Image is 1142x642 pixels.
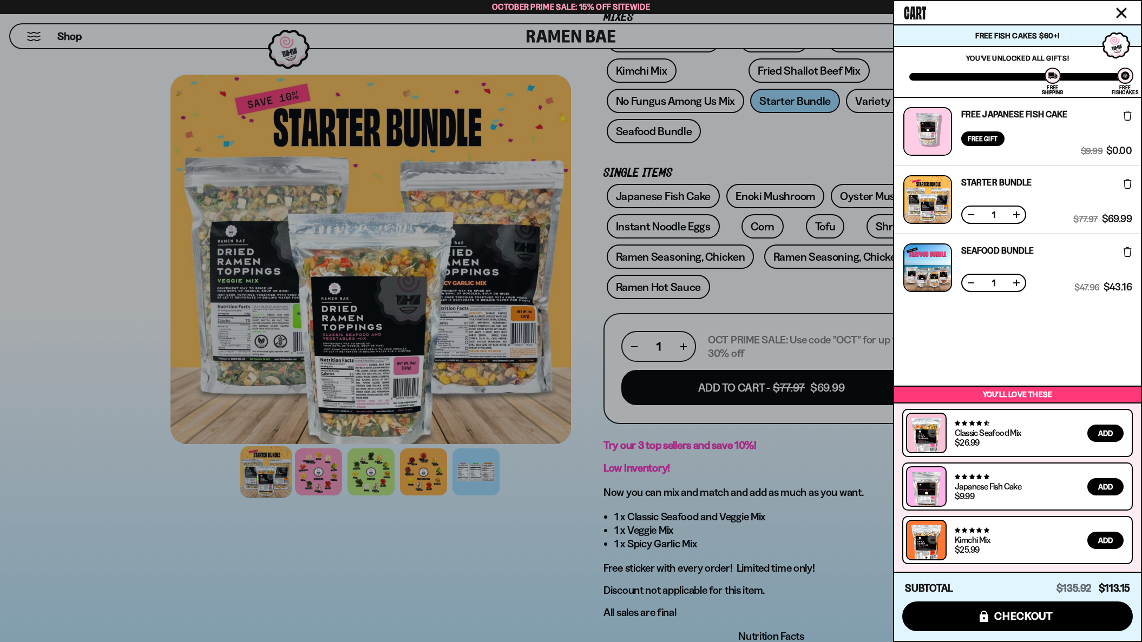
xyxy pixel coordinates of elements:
[955,473,989,480] span: 4.77 stars
[1106,146,1132,156] span: $0.00
[1087,532,1124,549] button: Add
[897,389,1138,400] p: You’ll love these
[1087,478,1124,495] button: Add
[1056,582,1091,594] span: $135.92
[955,534,990,545] a: Kimchi Mix
[955,492,974,500] div: $9.99
[955,481,1021,492] a: Japanese Fish Cake
[1074,282,1099,292] span: $47.96
[1104,282,1132,292] span: $43.16
[1098,483,1113,491] span: Add
[961,178,1032,187] a: Starter Bundle
[975,31,1059,41] span: Free Fish Cakes $60+!
[1087,425,1124,442] button: Add
[1112,85,1138,95] div: Free Fishcakes
[1081,146,1102,156] span: $9.99
[961,246,1034,255] a: Seafood Bundle
[955,438,979,447] div: $26.99
[1099,582,1130,594] span: $113.15
[904,1,926,22] span: Cart
[1073,214,1098,224] span: $77.97
[955,545,979,554] div: $25.99
[985,279,1002,287] span: 1
[994,610,1053,622] span: checkout
[1102,214,1132,224] span: $69.99
[955,427,1021,438] a: Classic Seafood Mix
[905,583,953,594] h4: Subtotal
[1098,537,1113,544] span: Add
[955,420,989,427] span: 4.68 stars
[961,110,1067,118] a: Free Japanese Fish Cake
[1113,5,1130,21] button: Close cart
[1042,85,1063,95] div: Free Shipping
[961,131,1005,146] div: Free Gift
[1098,429,1113,437] span: Add
[492,2,650,12] span: October Prime Sale: 15% off Sitewide
[909,54,1126,62] p: You've unlocked all gifts!
[902,601,1133,631] button: checkout
[985,210,1002,219] span: 1
[955,527,989,534] span: 4.76 stars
